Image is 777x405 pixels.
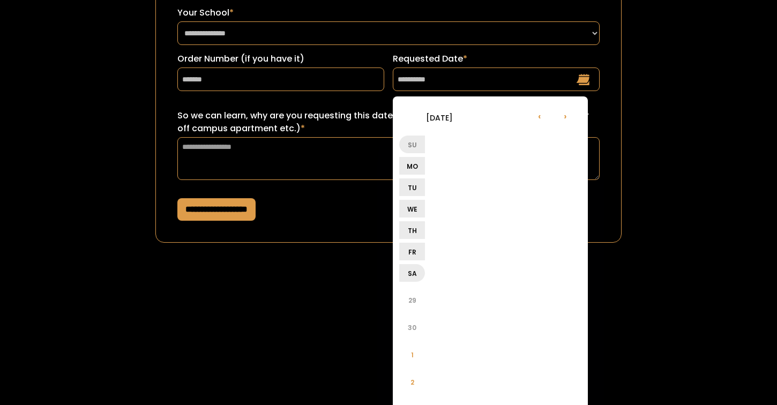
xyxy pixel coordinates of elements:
[399,178,425,196] li: Tu
[399,369,425,395] li: 2
[399,264,425,282] li: Sa
[393,52,600,65] label: Requested Date
[177,109,600,135] label: So we can learn, why are you requesting this date? (ex: sorority recruitment, lease turn over for...
[399,136,425,153] li: Su
[399,287,425,313] li: 29
[399,243,425,260] li: Fr
[399,104,480,130] li: [DATE]
[399,200,425,217] li: We
[527,103,552,129] li: ‹
[177,52,384,65] label: Order Number (if you have it)
[399,221,425,239] li: Th
[177,6,600,19] label: Your School
[552,103,578,129] li: ›
[399,314,425,340] li: 30
[399,157,425,175] li: Mo
[399,342,425,367] li: 1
